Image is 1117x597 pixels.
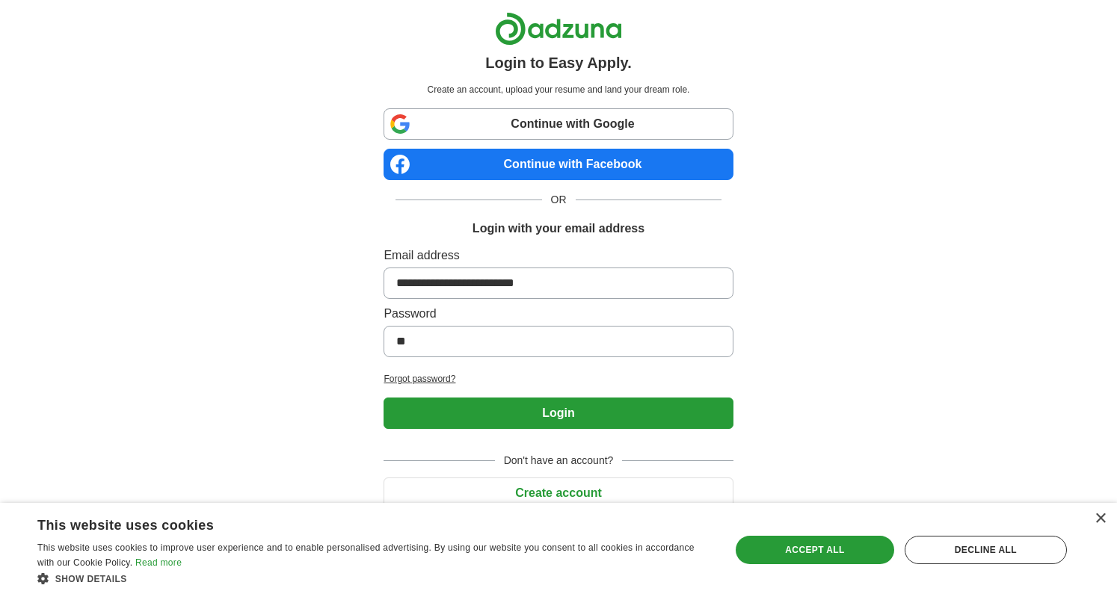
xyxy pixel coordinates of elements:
[384,305,733,323] label: Password
[384,108,733,140] a: Continue with Google
[485,52,632,74] h1: Login to Easy Apply.
[495,12,622,46] img: Adzuna logo
[384,486,733,499] a: Create account
[384,149,733,180] a: Continue with Facebook
[384,372,733,386] a: Forgot password?
[384,247,733,265] label: Email address
[37,512,673,534] div: This website uses cookies
[387,83,730,96] p: Create an account, upload your resume and land your dream role.
[905,536,1067,564] div: Decline all
[37,571,710,586] div: Show details
[542,192,576,208] span: OR
[384,477,733,509] button: Create account
[1095,513,1106,525] div: Close
[736,536,894,564] div: Accept all
[495,453,623,468] span: Don't have an account?
[55,574,127,584] span: Show details
[135,557,182,568] a: Read more, opens a new window
[473,220,644,238] h1: Login with your email address
[37,542,695,568] span: This website uses cookies to improve user experience and to enable personalised advertising. By u...
[384,398,733,429] button: Login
